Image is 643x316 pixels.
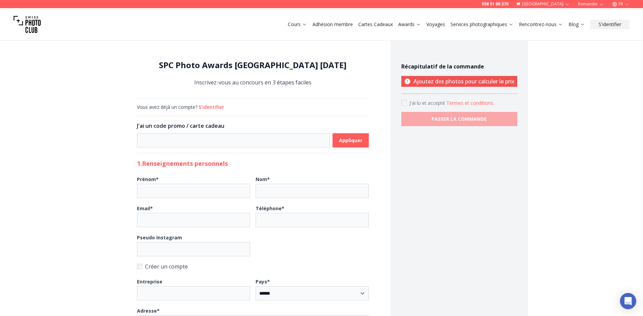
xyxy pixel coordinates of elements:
button: Appliquer [333,133,369,147]
button: Adhésion membre [310,20,356,29]
b: Appliquer [339,137,362,144]
a: Cartes Cadeaux [358,21,393,28]
b: PASSER LA COMMANDE [431,116,487,122]
button: S'identifier [199,104,224,111]
button: PASSER LA COMMANDE [401,112,517,126]
div: Open Intercom Messenger [620,293,636,309]
button: Voyages [424,20,448,29]
p: Ajoutez des photos pour calculer le prix [401,76,517,87]
b: Prénom * [137,176,159,182]
b: Entreprise [137,278,162,285]
input: Email* [137,213,250,227]
button: Blog [566,20,588,29]
h3: J'ai un code promo / carte cadeau [137,122,369,130]
label: Créer un compte [137,262,369,271]
button: Rencontrez-nous [516,20,566,29]
b: Email * [137,205,153,212]
button: Cours [285,20,310,29]
button: Accept termsJ'ai lu et accepté [446,100,494,106]
input: Pseudo Instagram [137,242,250,256]
h1: SPC Photo Awards [GEOGRAPHIC_DATA] [DATE] [137,60,369,71]
a: Blog [568,21,585,28]
div: Vous avez déjà un compte? [137,104,369,111]
b: Adresse * [137,308,160,314]
span: J'ai lu et accepté [409,100,446,106]
b: Nom * [256,176,270,182]
input: Entreprise [137,286,250,300]
input: Créer un compte [137,264,142,269]
a: Adhésion membre [313,21,353,28]
a: Awards [398,21,421,28]
b: Pays * [256,278,270,285]
input: Téléphone* [256,213,369,227]
button: S'identifier [590,20,629,29]
b: Téléphone * [256,205,284,212]
select: Pays* [256,286,369,300]
button: Awards [396,20,424,29]
h4: Récapitulatif de la commande [401,62,517,71]
a: Rencontrez-nous [519,21,563,28]
div: Inscrivez-vous au concours en 3 étapes faciles [137,60,369,87]
a: Services photographiques [450,21,514,28]
button: Cartes Cadeaux [356,20,396,29]
a: Voyages [426,21,445,28]
input: Prénom* [137,184,250,198]
img: Swiss photo club [14,11,41,38]
a: Cours [288,21,307,28]
button: Services photographiques [448,20,516,29]
b: Pseudo Instagram [137,234,182,241]
input: Accept terms [401,100,407,105]
a: 058 51 00 270 [482,1,508,7]
h2: 1. Renseignements personnels [137,159,369,168]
